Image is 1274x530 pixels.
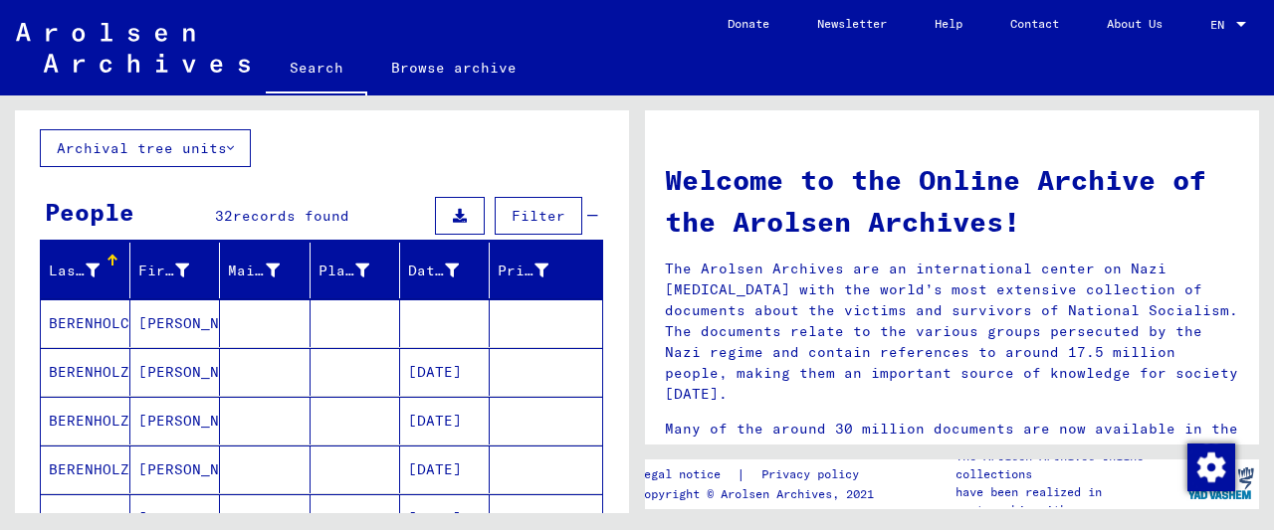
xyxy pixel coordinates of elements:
mat-header-cell: Place of Birth [311,243,400,298]
mat-cell: [PERSON_NAME] [130,348,220,396]
span: EN [1210,18,1232,32]
a: Search [266,44,367,95]
button: Filter [495,197,582,235]
a: Privacy policy [745,464,883,485]
button: Archival tree units [40,129,251,167]
mat-cell: BERENHOLZ [41,397,130,444]
div: Maiden Name [228,261,279,281]
div: Prisoner # [498,255,578,286]
mat-cell: [PERSON_NAME] [130,397,220,444]
mat-cell: [DATE] [400,348,490,396]
div: Maiden Name [228,255,309,286]
mat-header-cell: First Name [130,243,220,298]
mat-header-cell: Prisoner # [490,243,602,298]
div: First Name [138,261,189,281]
a: Browse archive [367,44,540,91]
img: yv_logo.png [1183,458,1258,508]
mat-cell: BERENHOLZ [41,348,130,396]
div: Place of Birth [318,255,399,286]
mat-cell: [PERSON_NAME] [130,299,220,347]
mat-cell: [PERSON_NAME] [130,445,220,493]
h1: Welcome to the Online Archive of the Arolsen Archives! [665,159,1239,243]
div: Last Name [49,261,100,281]
span: 32 [215,207,233,225]
mat-header-cell: Maiden Name [220,243,310,298]
a: Legal notice [637,464,737,485]
span: records found [233,207,349,225]
div: People [45,194,134,230]
div: First Name [138,255,219,286]
mat-cell: [DATE] [400,397,490,444]
div: Prisoner # [498,261,548,281]
mat-cell: [DATE] [400,445,490,493]
div: Date of Birth [408,261,459,281]
span: Filter [512,207,565,225]
img: Change consent [1187,443,1235,491]
p: Copyright © Arolsen Archives, 2021 [637,485,883,503]
div: | [637,464,883,485]
div: Last Name [49,255,129,286]
mat-header-cell: Date of Birth [400,243,490,298]
p: Many of the around 30 million documents are now available in the Online Archive of the Arolsen Ar... [665,419,1239,481]
p: have been realized in partnership with [955,483,1182,519]
p: The Arolsen Archives are an international center on Nazi [MEDICAL_DATA] with the world’s most ext... [665,259,1239,405]
mat-cell: BERENHOLZ [41,445,130,493]
img: Arolsen_neg.svg [16,23,250,73]
mat-header-cell: Last Name [41,243,130,298]
div: Place of Birth [318,261,369,281]
p: The Arolsen Archives online collections [955,447,1182,483]
div: Change consent [1186,442,1234,490]
div: Date of Birth [408,255,489,286]
mat-cell: BERENHOLC [41,299,130,347]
